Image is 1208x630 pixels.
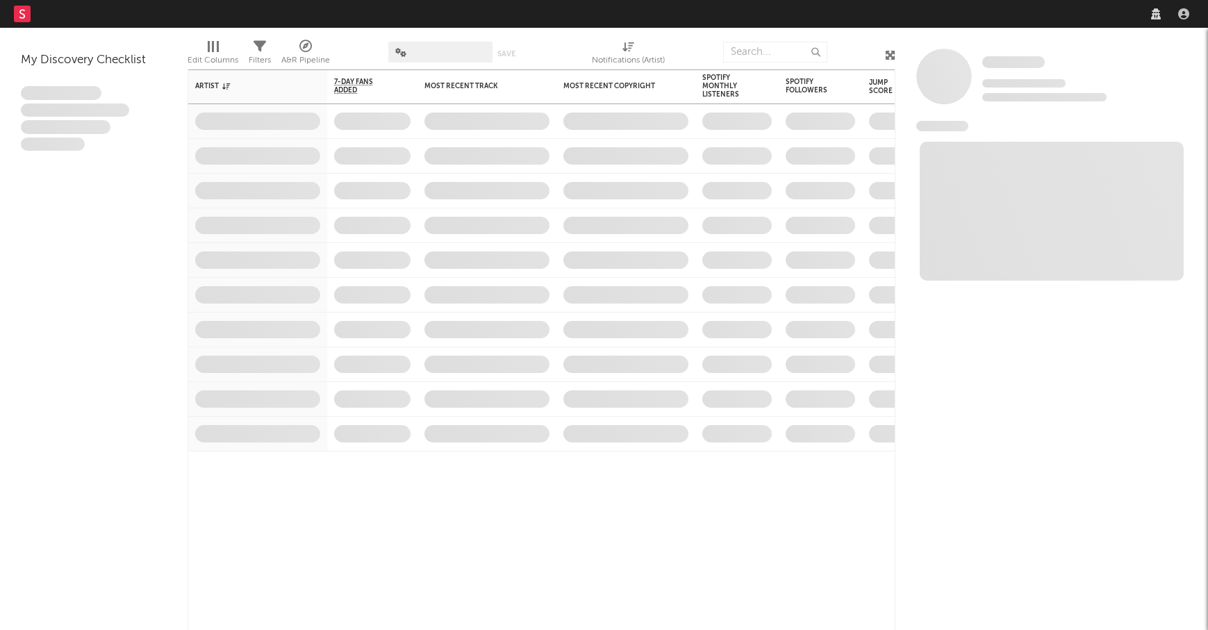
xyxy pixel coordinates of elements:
div: Spotify Followers [786,78,834,94]
div: Most Recent Copyright [563,82,668,90]
div: Jump Score [869,78,904,95]
div: My Discovery Checklist [21,52,167,69]
div: A&R Pipeline [281,35,330,75]
span: Praesent ac interdum [21,120,110,134]
span: Integer aliquet in purus et [21,103,129,117]
div: Most Recent Track [424,82,529,90]
span: Some Artist [982,56,1045,68]
span: Lorem ipsum dolor [21,86,101,100]
div: Artist [195,82,299,90]
a: Some Artist [982,56,1045,69]
span: Tracking Since: [DATE] [982,79,1066,88]
button: Save [497,50,515,58]
div: Filters [249,35,271,75]
div: A&R Pipeline [281,52,330,69]
div: Notifications (Artist) [592,35,665,75]
input: Search... [723,42,827,63]
span: 0 fans last week [982,93,1107,101]
div: Notifications (Artist) [592,52,665,69]
span: Aliquam viverra [21,138,85,151]
div: Edit Columns [188,52,238,69]
div: Filters [249,52,271,69]
div: Spotify Monthly Listeners [702,74,751,99]
span: News Feed [916,121,968,131]
span: 7-Day Fans Added [334,78,390,94]
div: Edit Columns [188,35,238,75]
